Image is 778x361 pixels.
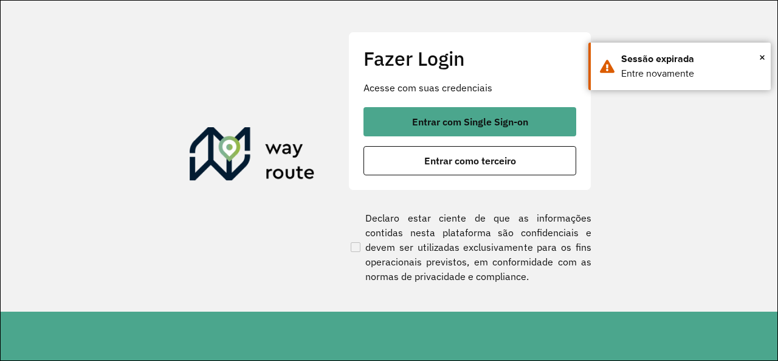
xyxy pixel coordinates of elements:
button: button [363,146,576,175]
span: Entrar como terceiro [424,156,516,166]
div: Sessão expirada [621,52,762,66]
p: Acesse com suas credenciais [363,80,576,95]
div: Entre novamente [621,66,762,81]
label: Declaro estar ciente de que as informações contidas nesta plataforma são confidenciais e devem se... [348,211,591,284]
span: Entrar com Single Sign-on [412,117,528,127]
span: × [759,48,765,66]
button: button [363,107,576,136]
button: Close [759,48,765,66]
img: Roteirizador AmbevTech [190,127,315,186]
h2: Fazer Login [363,47,576,70]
